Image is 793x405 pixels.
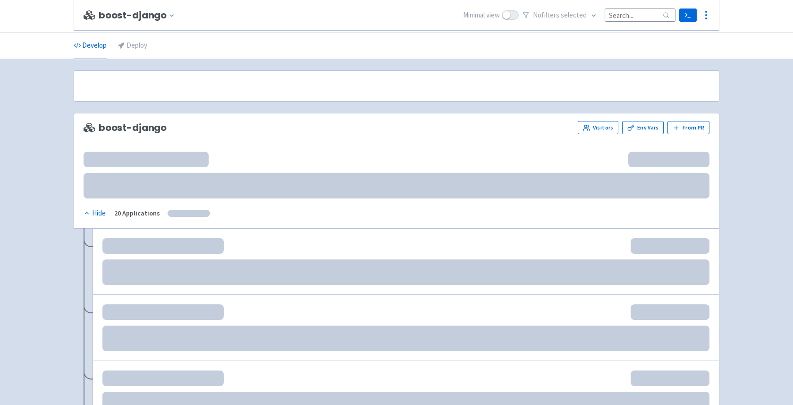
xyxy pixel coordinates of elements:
[118,33,147,59] a: Deploy
[463,10,500,21] span: Minimal view
[667,121,709,134] button: From PR
[679,9,697,22] a: Terminal
[622,121,664,134] a: Env Vars
[578,121,618,134] a: Visitors
[74,33,107,59] a: Develop
[561,10,587,19] span: selected
[114,208,160,219] div: 20 Applications
[605,9,675,21] input: Search...
[99,10,179,21] button: boost-django
[84,208,107,219] button: Hide
[84,122,167,133] span: boost-django
[84,208,106,219] div: Hide
[533,10,587,21] span: No filter s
